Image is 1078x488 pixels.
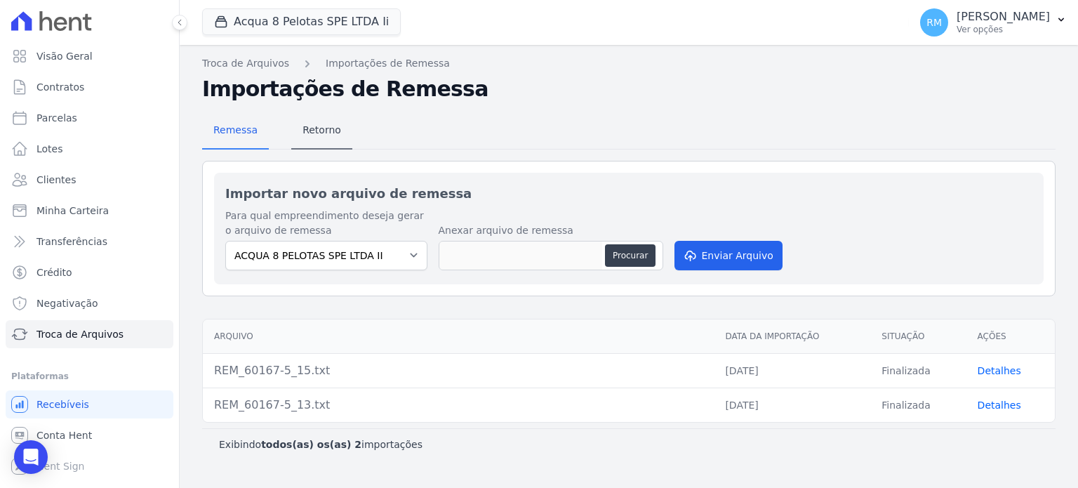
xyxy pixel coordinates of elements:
[6,104,173,132] a: Parcelas
[6,421,173,449] a: Conta Hent
[205,116,266,144] span: Remessa
[225,184,1032,203] h2: Importar novo arquivo de remessa
[957,24,1050,35] p: Ver opções
[326,56,450,71] a: Importações de Remessa
[202,56,1056,71] nav: Breadcrumb
[966,319,1055,354] th: Ações
[202,8,401,35] button: Acqua 8 Pelotas SPE LTDA Ii
[36,428,92,442] span: Conta Hent
[605,244,656,267] button: Procurar
[36,173,76,187] span: Clientes
[203,319,714,354] th: Arquivo
[909,3,1078,42] button: RM [PERSON_NAME] Ver opções
[6,320,173,348] a: Troca de Arquivos
[957,10,1050,24] p: [PERSON_NAME]
[978,365,1021,376] a: Detalhes
[36,142,63,156] span: Lotes
[202,113,269,150] a: Remessa
[6,390,173,418] a: Recebíveis
[294,116,350,144] span: Retorno
[36,80,84,94] span: Contratos
[870,319,966,354] th: Situação
[870,388,966,422] td: Finalizada
[36,204,109,218] span: Minha Carteira
[714,388,870,422] td: [DATE]
[36,235,107,249] span: Transferências
[714,319,870,354] th: Data da Importação
[6,166,173,194] a: Clientes
[36,296,98,310] span: Negativação
[6,227,173,256] a: Transferências
[6,42,173,70] a: Visão Geral
[214,397,703,414] div: REM_60167-5_13.txt
[714,353,870,388] td: [DATE]
[36,111,77,125] span: Parcelas
[219,437,422,451] p: Exibindo importações
[870,353,966,388] td: Finalizada
[6,197,173,225] a: Minha Carteira
[202,77,1056,102] h2: Importações de Remessa
[6,73,173,101] a: Contratos
[36,397,89,411] span: Recebíveis
[6,135,173,163] a: Lotes
[6,258,173,286] a: Crédito
[926,18,942,27] span: RM
[439,223,663,238] label: Anexar arquivo de remessa
[6,289,173,317] a: Negativação
[978,400,1021,411] a: Detalhes
[202,113,352,150] nav: Tab selector
[36,265,72,279] span: Crédito
[11,368,168,385] div: Plataformas
[225,209,427,238] label: Para qual empreendimento deseja gerar o arquivo de remessa
[261,439,361,450] b: todos(as) os(as) 2
[214,362,703,379] div: REM_60167-5_15.txt
[674,241,783,270] button: Enviar Arquivo
[14,440,48,474] div: Open Intercom Messenger
[291,113,352,150] a: Retorno
[36,49,93,63] span: Visão Geral
[202,56,289,71] a: Troca de Arquivos
[36,327,124,341] span: Troca de Arquivos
